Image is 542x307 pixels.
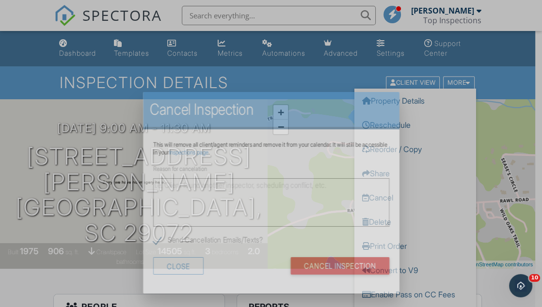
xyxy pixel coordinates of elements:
h2: Cancel Inspection [150,100,393,119]
label: Reason for cancelation [153,165,207,172]
div: Close [153,257,203,274]
span: 10 [529,274,540,282]
input: Cancel Inspection [290,257,389,274]
a: Inspections page [169,149,208,156]
p: This will remove all client/agent reminders and remove it from your calendar. It will still be ac... [153,141,389,156]
iframe: Intercom live chat [509,274,532,297]
label: Send Cancellation Emails/Texts? [153,235,262,247]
